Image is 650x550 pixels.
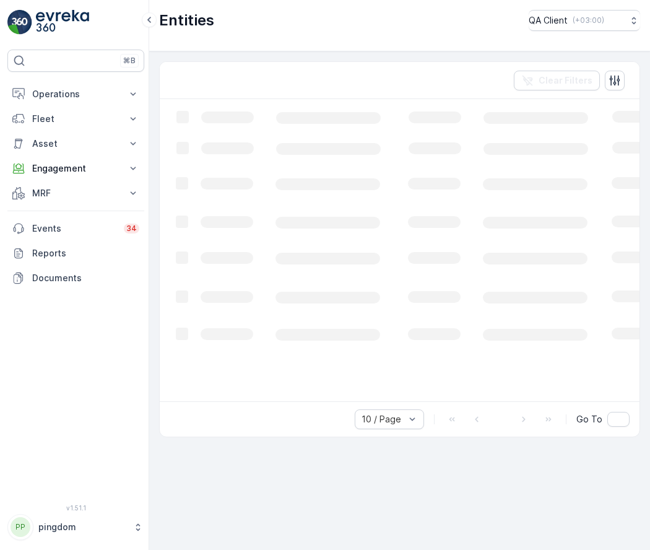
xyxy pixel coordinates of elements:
[32,88,119,100] p: Operations
[36,10,89,35] img: logo_light-DOdMpM7g.png
[32,162,119,175] p: Engagement
[7,504,144,512] span: v 1.51.1
[7,156,144,181] button: Engagement
[11,517,30,537] div: PP
[529,10,640,31] button: QA Client(+03:00)
[32,247,139,260] p: Reports
[539,74,592,87] p: Clear Filters
[123,56,136,66] p: ⌘B
[7,10,32,35] img: logo
[7,241,144,266] a: Reports
[7,266,144,290] a: Documents
[7,181,144,206] button: MRF
[38,521,127,533] p: pingdom
[7,216,144,241] a: Events34
[32,222,116,235] p: Events
[126,224,137,234] p: 34
[514,71,600,90] button: Clear Filters
[32,113,119,125] p: Fleet
[32,137,119,150] p: Asset
[7,82,144,107] button: Operations
[7,107,144,131] button: Fleet
[573,15,604,25] p: ( +03:00 )
[576,413,602,426] span: Go To
[7,514,144,540] button: PPpingdom
[32,187,119,199] p: MRF
[7,131,144,156] button: Asset
[159,11,214,30] p: Entities
[529,14,568,27] p: QA Client
[32,272,139,284] p: Documents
